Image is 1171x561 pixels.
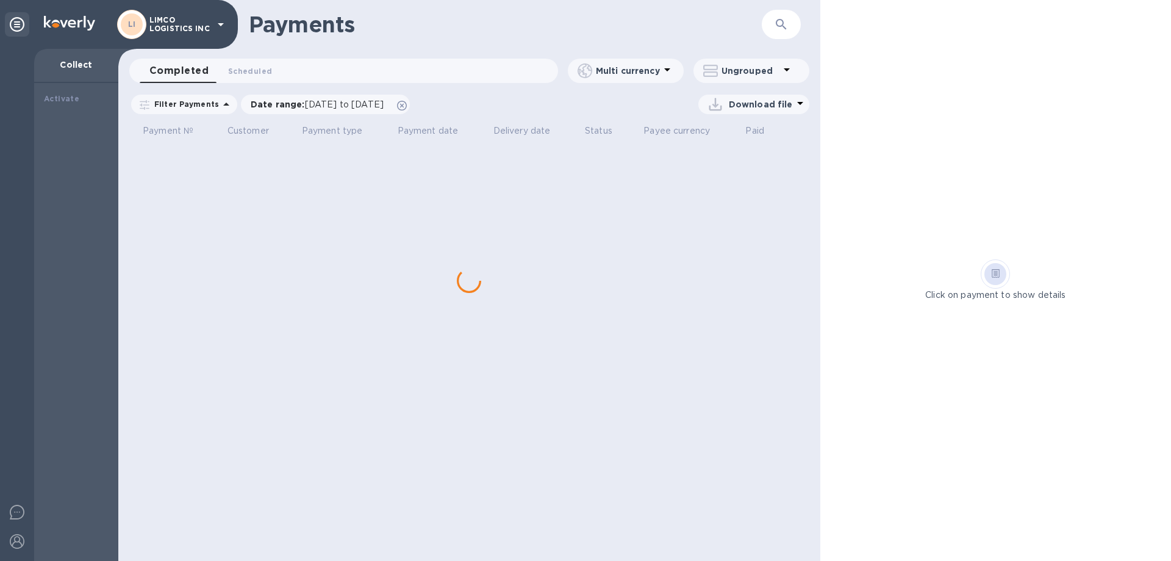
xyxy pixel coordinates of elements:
[745,125,780,137] span: Paid
[44,59,109,71] p: Collect
[227,125,269,137] p: Customer
[398,125,459,137] p: Payment date
[302,125,363,137] p: Payment type
[493,125,551,137] p: Delivery date
[643,125,710,137] p: Payee currency
[729,98,793,110] p: Download file
[251,98,390,110] p: Date range :
[44,94,79,103] b: Activate
[143,125,193,137] p: Payment №
[585,125,612,137] p: Status
[493,125,567,137] span: Delivery date
[149,62,209,79] span: Completed
[149,99,219,109] p: Filter Payments
[643,125,726,137] span: Payee currency
[228,65,272,78] span: Scheduled
[227,125,285,137] span: Customer
[722,65,779,77] p: Ungrouped
[925,289,1065,302] p: Click on payment to show details
[241,95,410,114] div: Date range:[DATE] to [DATE]
[249,12,690,37] h1: Payments
[305,100,384,109] span: [DATE] to [DATE]
[149,16,210,33] p: LIMCO LOGISTICS INC
[585,125,628,137] span: Status
[302,125,379,137] span: Payment type
[44,16,95,31] img: Logo
[745,125,764,137] p: Paid
[5,12,29,37] div: Unpin categories
[596,65,660,77] p: Multi currency
[128,20,136,29] b: LI
[398,125,474,137] span: Payment date
[143,125,209,137] span: Payment №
